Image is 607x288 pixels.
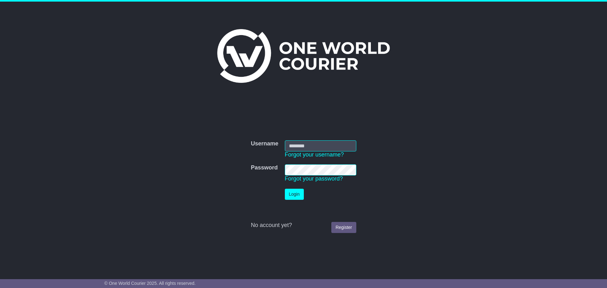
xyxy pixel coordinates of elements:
label: Username [251,140,278,147]
label: Password [251,164,278,171]
a: Forgot your password? [285,175,343,182]
span: © One World Courier 2025. All rights reserved. [104,281,196,286]
img: One World [217,29,390,83]
a: Register [331,222,356,233]
div: No account yet? [251,222,356,229]
a: Forgot your username? [285,151,344,158]
button: Login [285,189,304,200]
